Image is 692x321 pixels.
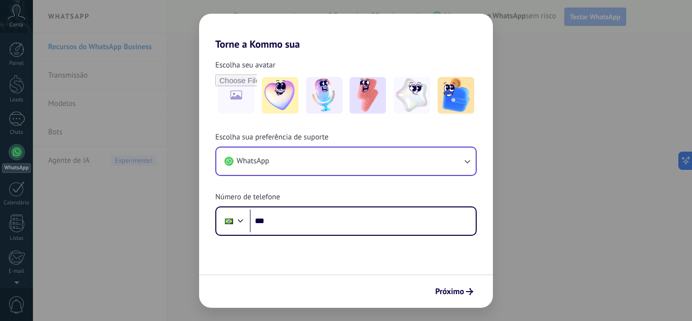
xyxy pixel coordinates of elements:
img: -1.jpeg [262,77,298,114]
button: WhatsApp [216,148,476,175]
img: -3.jpeg [350,77,386,114]
h2: Torne a Kommo sua [199,14,493,50]
span: WhatsApp [237,156,269,166]
span: Próximo [435,288,464,295]
img: -4.jpeg [394,77,430,114]
span: Número de telefone [215,192,280,202]
img: -2.jpeg [306,77,342,114]
span: Escolha seu avatar [215,60,276,70]
span: Escolha sua preferência de suporte [215,132,328,142]
button: Próximo [431,283,478,300]
div: Brazil: + 55 [219,210,239,232]
img: -5.jpeg [438,77,474,114]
